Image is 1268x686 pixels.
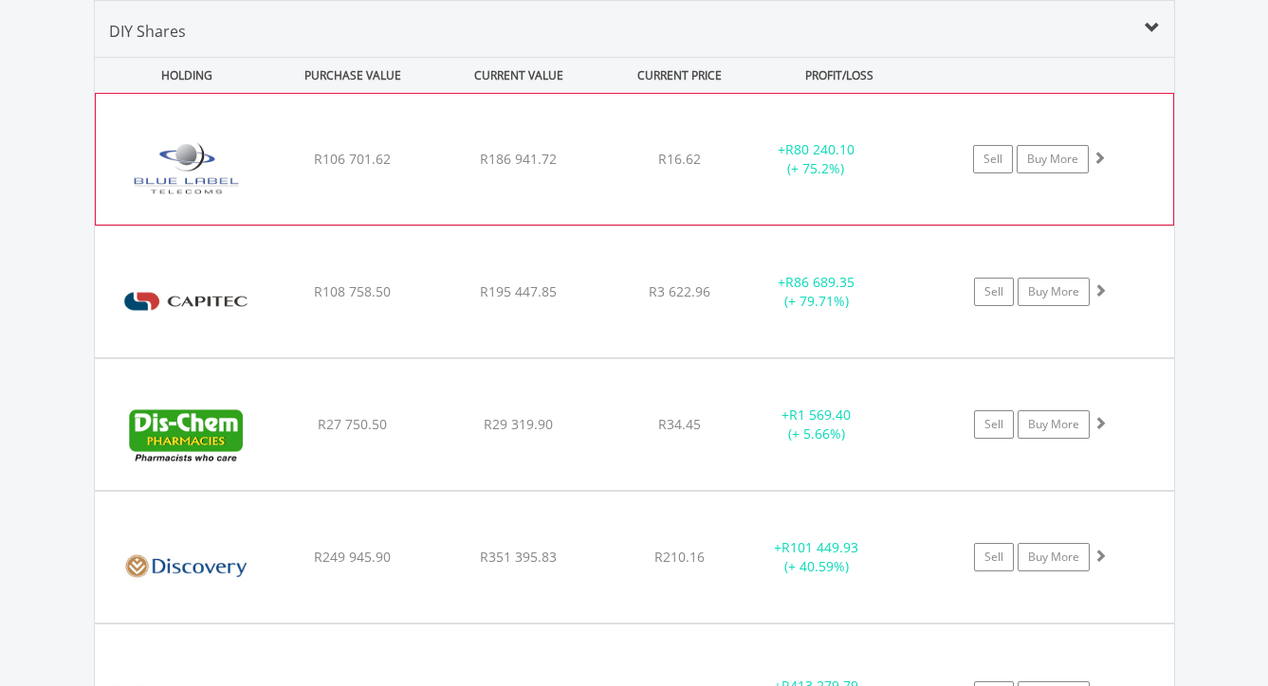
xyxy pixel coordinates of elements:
[484,415,553,433] span: R29 319.90
[1018,278,1090,306] a: Buy More
[105,117,268,220] img: EQU.ZA.BLU.png
[438,58,600,93] div: CURRENT VALUE
[974,278,1014,306] a: Sell
[654,548,705,566] span: R210.16
[96,58,268,93] div: HOLDING
[789,406,851,424] span: R1 569.40
[1018,410,1090,439] a: Buy More
[318,415,387,433] span: R27 750.50
[314,150,391,168] span: R106 701.62
[314,282,391,300] span: R108 758.50
[603,58,754,93] div: CURRENT PRICE
[785,273,855,291] span: R86 689.35
[104,383,267,485] img: EQU.ZA.DCP.png
[974,410,1014,439] a: Sell
[744,140,887,178] div: + (+ 75.2%)
[314,548,391,566] span: R249 945.90
[649,282,710,300] span: R3 622.96
[104,515,267,618] img: EQU.ZA.DSY.png
[480,150,557,168] span: R186 941.72
[1017,145,1089,173] a: Buy More
[781,538,858,556] span: R101 449.93
[974,543,1014,571] a: Sell
[272,58,434,93] div: PURCHASE VALUE
[973,145,1013,173] a: Sell
[480,548,557,566] span: R351 395.83
[480,282,557,300] span: R195 447.85
[745,406,889,443] div: + (+ 5.66%)
[1018,543,1090,571] a: Buy More
[658,150,701,168] span: R16.62
[658,415,701,433] span: R34.45
[104,250,267,352] img: EQU.ZA.CPI.png
[759,58,921,93] div: PROFIT/LOSS
[109,21,186,42] span: DIY Shares
[785,140,855,158] span: R80 240.10
[745,273,889,311] div: + (+ 79.71%)
[745,538,889,576] div: + (+ 40.59%)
